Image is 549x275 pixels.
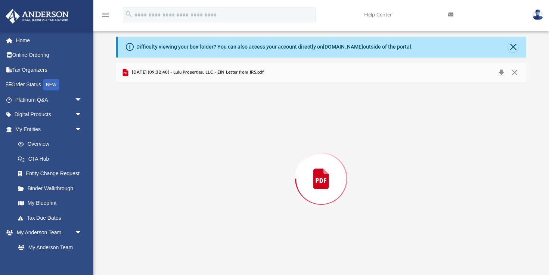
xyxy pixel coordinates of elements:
img: Anderson Advisors Platinum Portal [3,9,71,24]
a: Overview [10,137,93,152]
span: arrow_drop_down [75,107,90,123]
button: Close [508,67,521,78]
a: Digital Productsarrow_drop_down [5,107,93,122]
a: Home [5,33,93,48]
a: My Anderson Teamarrow_drop_down [5,225,90,240]
a: Order StatusNEW [5,77,93,93]
a: menu [101,14,110,19]
div: Difficulty viewing your box folder? You can also access your account directly on outside of the p... [136,43,413,51]
span: arrow_drop_down [75,225,90,241]
span: arrow_drop_down [75,92,90,108]
i: menu [101,10,110,19]
a: My Anderson Team [10,240,86,255]
div: NEW [43,79,59,90]
a: [DOMAIN_NAME] [323,44,363,50]
a: My Entitiesarrow_drop_down [5,122,93,137]
a: CTA Hub [10,151,93,166]
a: Tax Due Dates [10,210,93,225]
a: Tax Organizers [5,62,93,77]
a: My Blueprint [10,196,90,211]
img: User Pic [532,9,543,20]
a: Entity Change Request [10,166,93,181]
a: Binder Walkthrough [10,181,93,196]
i: search [125,10,133,18]
span: arrow_drop_down [75,122,90,137]
a: Online Ordering [5,48,93,63]
a: Platinum Q&Aarrow_drop_down [5,92,93,107]
button: Download [494,67,508,78]
span: [DATE] (09:32:40) - Lulu Properties, LLC - EIN Letter from IRS.pdf [130,69,264,76]
button: Close [508,42,518,52]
